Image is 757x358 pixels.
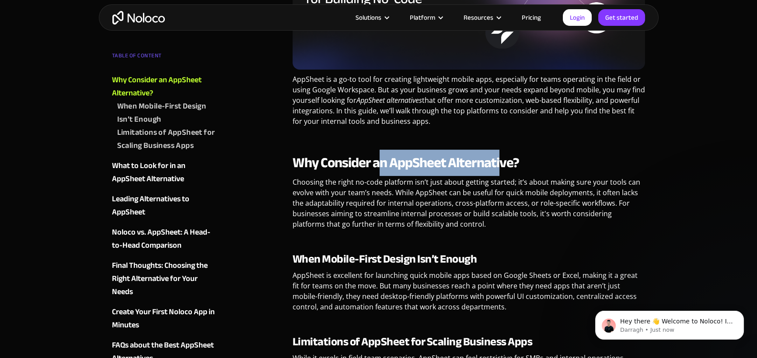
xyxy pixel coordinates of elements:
strong: Limitations of AppSheet for Scaling Business Apps [293,331,533,352]
a: Leading Alternatives to AppSheet [112,193,218,219]
div: TABLE OF CONTENT [112,49,218,67]
p: AppSheet is a go-to tool for creating lightweight mobile apps, especially for teams operating in ... [293,74,645,133]
a: Get started [598,9,645,26]
div: Platform [399,12,453,23]
em: AppSheet alternatives [356,95,422,105]
a: When Mobile-First Design Isn’t Enough [117,100,218,126]
div: Platform [410,12,435,23]
a: Why Consider an AppSheet Alternative? [112,74,218,100]
strong: Why Consider an AppSheet Alternative? [293,150,519,176]
p: Choosing the right no-code platform isn’t just about getting started; it’s about making sure your... [293,177,645,236]
a: Pricing [511,12,552,23]
a: Limitations of AppSheet for Scaling Business Apps [117,126,218,152]
p: AppSheet is excellent for launching quick mobile apps based on Google Sheets or Excel, making it ... [293,270,645,319]
div: Resources [464,12,493,23]
a: Final Thoughts: Choosing the Right Alternative for Your Needs [112,259,218,298]
a: Create Your First Noloco App in Minutes [112,305,218,332]
a: What to Look for in an AppSheet Alternative [112,159,218,186]
a: Noloco vs. AppSheet: A Head-to-Head Comparison [112,226,218,252]
div: Resources [453,12,511,23]
div: Solutions [345,12,399,23]
strong: When Mobile-First Design Isn’t Enough [293,248,477,270]
iframe: Intercom notifications message [582,292,757,354]
a: Login [563,9,592,26]
a: home [112,11,165,25]
div: Solutions [356,12,381,23]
